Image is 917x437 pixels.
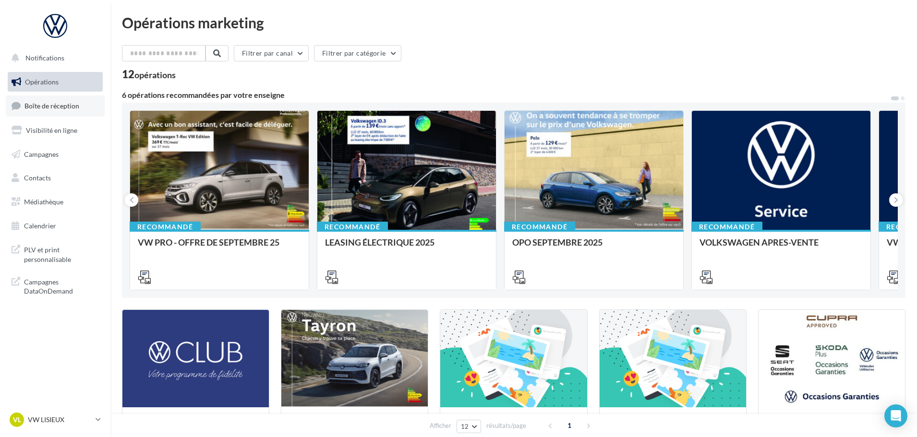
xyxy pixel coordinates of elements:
span: 12 [461,423,469,430]
span: Notifications [25,54,64,62]
div: VW PRO - OFFRE DE SEPTEMBRE 25 [138,237,301,257]
span: Boîte de réception [24,102,79,110]
div: opérations [134,71,176,79]
a: VL VW LISIEUX [8,411,103,429]
a: Boîte de réception [6,95,105,116]
p: VW LISIEUX [28,415,92,425]
span: VL [13,415,21,425]
div: Recommandé [317,222,388,232]
a: Campagnes [6,144,105,165]
a: Visibilité en ligne [6,120,105,141]
div: VOLKSWAGEN APRES-VENTE [700,237,863,257]
div: Opérations marketing [122,15,905,30]
span: Campagnes DataOnDemand [24,275,99,296]
div: Recommandé [691,222,762,232]
span: 1 [562,418,577,433]
div: Open Intercom Messenger [884,404,907,427]
div: OPO SEPTEMBRE 2025 [512,237,676,257]
span: Opérations [25,78,59,86]
span: Visibilité en ligne [26,126,77,134]
a: Médiathèque [6,192,105,212]
div: Recommandé [130,222,201,232]
span: Médiathèque [24,198,63,206]
div: Recommandé [504,222,575,232]
div: LEASING ÉLECTRIQUE 2025 [325,237,488,257]
span: Campagnes [24,150,59,158]
span: Calendrier [24,222,56,230]
button: Notifications [6,48,101,68]
span: Contacts [24,174,51,182]
span: Afficher [430,421,451,430]
div: 12 [122,69,176,80]
span: résultats/page [486,421,526,430]
button: Filtrer par canal [234,45,309,61]
button: 12 [457,420,481,433]
a: Contacts [6,168,105,188]
a: PLV et print personnalisable [6,239,105,268]
a: Calendrier [6,216,105,236]
div: 6 opérations recommandées par votre enseigne [122,91,890,99]
a: Campagnes DataOnDemand [6,272,105,300]
button: Filtrer par catégorie [314,45,401,61]
a: Opérations [6,72,105,92]
span: PLV et print personnalisable [24,243,99,264]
